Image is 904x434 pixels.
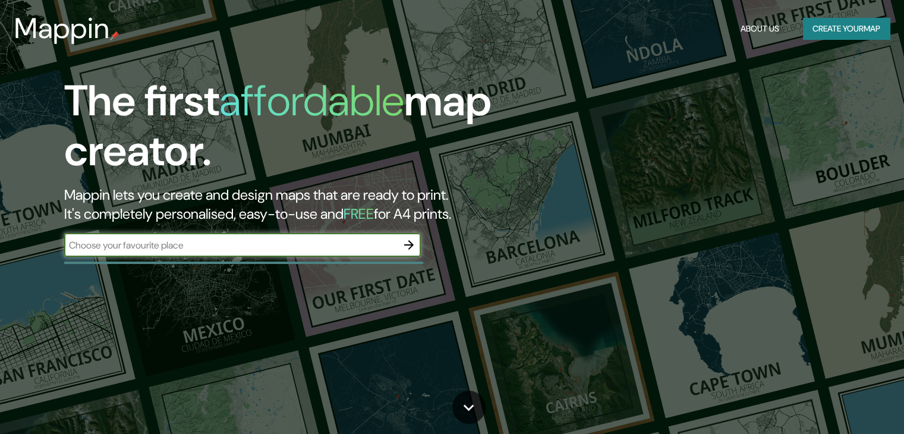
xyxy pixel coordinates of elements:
h1: affordable [219,73,404,128]
h1: The first map creator. [64,76,516,185]
h3: Mappin [14,12,110,45]
button: About Us [736,18,784,40]
button: Create yourmap [803,18,890,40]
img: mappin-pin [110,31,119,40]
input: Choose your favourite place [64,238,397,252]
h2: Mappin lets you create and design maps that are ready to print. It's completely personalised, eas... [64,185,516,224]
h5: FREE [344,205,374,223]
